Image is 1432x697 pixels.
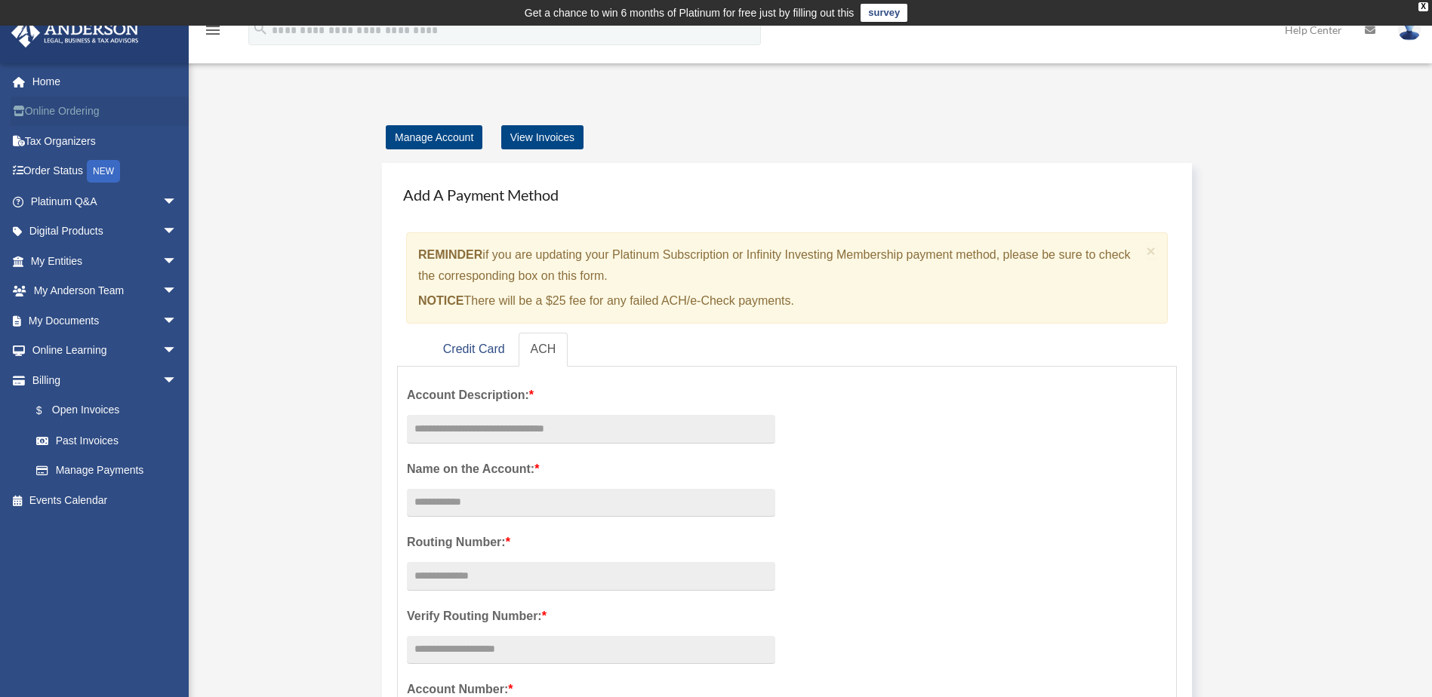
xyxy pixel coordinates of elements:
[162,246,192,277] span: arrow_drop_down
[407,385,775,406] label: Account Description:
[407,459,775,480] label: Name on the Account:
[11,186,200,216] a: Platinum Q&Aarrow_drop_down
[204,26,222,39] a: menu
[525,4,855,22] div: Get a chance to win 6 months of Platinum for free just by filling out this
[21,395,200,426] a: $Open Invoices
[11,216,200,247] a: Digital Productsarrow_drop_down
[861,4,907,22] a: survey
[11,306,200,336] a: My Documentsarrow_drop_down
[418,290,1141,312] p: There will be a $25 fee for any failed ACH/e-Check payments.
[418,294,463,307] strong: NOTICE
[252,20,269,37] i: search
[21,425,200,456] a: Past Invoices
[45,401,52,420] span: $
[407,606,775,627] label: Verify Routing Number:
[407,532,775,553] label: Routing Number:
[519,333,568,367] a: ACH
[418,248,482,261] strong: REMINDER
[11,66,200,97] a: Home
[406,232,1168,324] div: if you are updating your Platinum Subscription or Infinity Investing Membership payment method, p...
[11,126,200,156] a: Tax Organizers
[11,485,200,515] a: Events Calendar
[11,336,200,366] a: Online Learningarrow_drop_down
[162,276,192,307] span: arrow_drop_down
[162,336,192,367] span: arrow_drop_down
[386,125,482,149] a: Manage Account
[162,365,192,396] span: arrow_drop_down
[1398,19,1421,41] img: User Pic
[11,365,200,395] a: Billingarrow_drop_down
[11,97,200,127] a: Online Ordering
[162,216,192,247] span: arrow_drop_down
[162,186,192,217] span: arrow_drop_down
[162,306,192,336] span: arrow_drop_down
[1418,2,1428,11] div: close
[501,125,584,149] a: View Invoices
[1147,243,1156,259] button: Close
[204,21,222,39] i: menu
[87,160,120,183] div: NEW
[1147,242,1156,259] span: ×
[431,333,517,367] a: Credit Card
[11,276,200,306] a: My Anderson Teamarrow_drop_down
[11,156,200,187] a: Order StatusNEW
[397,178,1177,211] h4: Add A Payment Method
[11,246,200,276] a: My Entitiesarrow_drop_down
[7,18,143,48] img: Anderson Advisors Platinum Portal
[21,456,192,486] a: Manage Payments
